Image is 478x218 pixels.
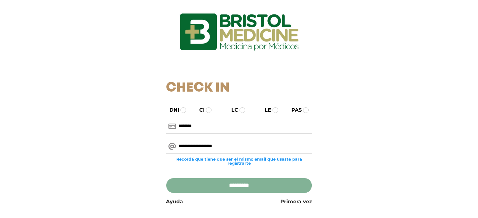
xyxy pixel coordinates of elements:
h1: Check In [166,80,312,96]
small: Recordá que tiene que ser el mismo email que usaste para registrarte [166,157,312,165]
label: LE [259,106,271,114]
label: LC [226,106,238,114]
a: Ayuda [166,198,183,205]
label: CI [194,106,205,114]
label: DNI [164,106,179,114]
a: Primera vez [280,198,312,205]
label: PAS [286,106,302,114]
